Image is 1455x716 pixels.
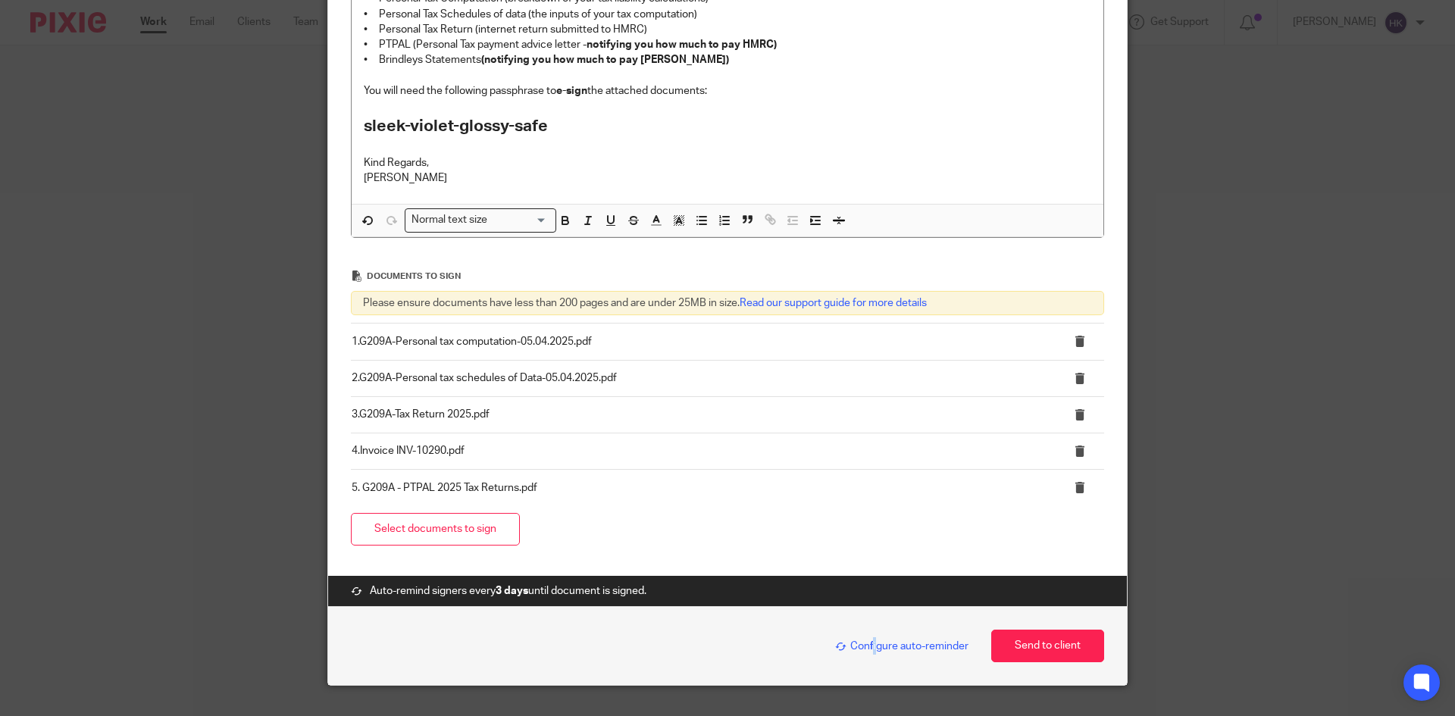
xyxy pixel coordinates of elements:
[496,586,528,596] strong: 3 days
[352,371,1040,386] p: 2.G209A-Personal tax schedules of Data-05.04.2025.pdf
[364,52,1091,67] p: • Brindleys Statements
[405,208,556,232] div: Search for option
[740,298,927,308] a: Read our support guide for more details
[370,583,646,599] span: Auto-remind signers every until document is signed.
[364,37,1091,52] p: • PTPAL (Personal Tax payment advice letter -
[408,212,491,228] span: Normal text size
[352,407,1040,422] p: 3.G209A-Tax Return 2025.pdf
[364,155,1091,170] p: Kind Regards,
[835,641,968,652] span: Configure auto-reminder
[351,291,1104,315] div: Please ensure documents have less than 200 pages and are under 25MB in size.
[351,513,520,546] button: Select documents to sign
[364,170,1091,186] p: [PERSON_NAME]
[352,480,1040,496] p: 5. G209A - PTPAL 2025 Tax Returns.pdf
[367,272,461,280] span: Documents to sign
[364,7,1091,22] p: • Personal Tax Schedules of data (the inputs of your tax computation)
[481,55,729,65] strong: (notifying you how much to pay [PERSON_NAME])
[364,22,1091,37] p: • Personal Tax Return (internet return submitted to HMRC)
[364,118,548,134] strong: sleek-violet-glossy-safe
[991,630,1104,662] button: Send to client
[587,39,777,50] strong: notifying you how much to pay HMRC)
[352,334,1040,349] p: 1.G209A-Personal tax computation-05.04.2025.pdf
[493,212,547,228] input: Search for option
[352,443,1040,458] p: 4.Invoice INV-10290.pdf
[556,86,587,96] strong: e-sign
[364,83,1091,98] p: You will need the following passphrase to the attached documents:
